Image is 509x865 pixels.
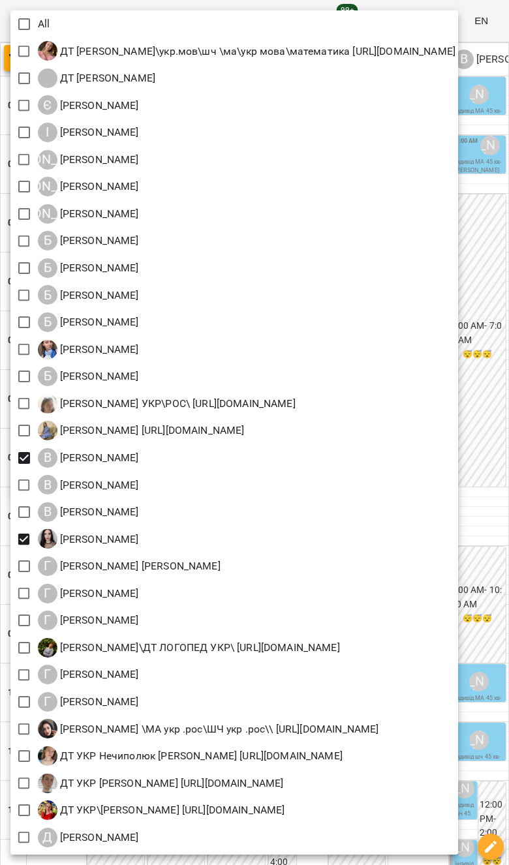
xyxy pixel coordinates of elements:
[38,258,139,278] a: Б [PERSON_NAME]
[38,746,343,766] a: Д ДТ УКР Нечиполюк [PERSON_NAME] [URL][DOMAIN_NAME]
[38,95,139,115] div: Єфіменко Оксана
[38,231,139,250] div: Батуріна Ганна
[38,150,57,170] div: [PERSON_NAME]
[38,692,139,712] div: Гудима Антон
[57,776,284,791] p: ДТ УКР [PERSON_NAME] [URL][DOMAIN_NAME]
[57,44,455,59] p: ДТ [PERSON_NAME]\укр.мов\шч \ма\укр мова\математика [URL][DOMAIN_NAME]
[57,342,139,357] p: [PERSON_NAME]
[38,448,139,468] div: Венюкова Єлизавета
[38,68,156,88] a: ДТ [PERSON_NAME]
[38,665,139,684] a: Г [PERSON_NAME]
[38,556,221,576] a: Г [PERSON_NAME] [PERSON_NAME]
[38,692,139,712] a: Г [PERSON_NAME]
[38,665,57,684] div: Г
[57,450,139,466] p: [PERSON_NAME]
[38,123,139,142] a: І [PERSON_NAME]
[38,448,57,468] div: В
[38,204,139,224] a: [PERSON_NAME] [PERSON_NAME]
[38,41,455,61] div: ДТ Бойко Юлія\укр.мов\шч \ма\укр мова\математика https://us06web.zoom.us/j/84886035086
[38,611,57,630] div: Г
[57,558,221,574] p: [PERSON_NAME] [PERSON_NAME]
[57,314,139,330] p: [PERSON_NAME]
[38,828,139,847] div: Давидович Аліна
[38,611,139,630] a: Г [PERSON_NAME]
[38,475,139,494] div: Вовк Галина
[38,800,57,820] img: Д
[38,95,139,115] a: Є [PERSON_NAME]
[38,719,57,738] img: Г
[57,613,139,628] p: [PERSON_NAME]
[57,260,139,276] p: [PERSON_NAME]
[38,231,139,250] a: Б [PERSON_NAME]
[38,177,57,196] div: [PERSON_NAME]
[38,448,139,468] a: В [PERSON_NAME]
[38,719,379,738] a: Г [PERSON_NAME] \МА укр .рос\ШЧ укр .рос\\ [URL][DOMAIN_NAME]
[38,475,57,494] div: В
[57,532,139,547] p: [PERSON_NAME]
[57,369,139,384] p: [PERSON_NAME]
[57,70,156,86] p: ДТ [PERSON_NAME]
[38,367,139,386] a: Б [PERSON_NAME]
[38,556,221,576] div: Гаврилевська Оксана
[38,774,284,793] a: Д ДТ УКР [PERSON_NAME] [URL][DOMAIN_NAME]
[38,556,57,576] div: Г
[38,41,455,61] a: ДТ [PERSON_NAME]\укр.мов\шч \ма\укр мова\математика [URL][DOMAIN_NAME]
[38,828,57,847] div: Д
[38,746,57,766] img: Д
[57,694,139,710] p: [PERSON_NAME]
[38,340,57,359] img: Б
[57,721,379,737] p: [PERSON_NAME] \МА укр .рос\ШЧ укр .рос\\ [URL][DOMAIN_NAME]
[38,584,57,603] div: Г
[38,285,57,305] div: Б
[38,258,57,278] div: Б
[57,640,340,656] p: [PERSON_NAME]\ДТ ЛОГОПЕД УКР\ [URL][DOMAIN_NAME]
[57,478,139,493] p: [PERSON_NAME]
[38,123,57,142] div: І
[38,774,57,793] img: Д
[38,123,139,142] div: Іванова Катерина
[38,312,139,332] a: Б [PERSON_NAME]
[38,611,139,630] div: Гвоздик Надія
[57,288,139,303] p: [PERSON_NAME]
[38,828,139,847] a: Д [PERSON_NAME]
[38,394,296,414] a: Б [PERSON_NAME] УКР\РОС\ [URL][DOMAIN_NAME]
[38,340,139,359] div: Бойчук Каріна
[38,285,139,305] a: Б [PERSON_NAME]
[38,16,50,32] p: All
[38,204,57,224] div: [PERSON_NAME]
[57,802,285,818] p: ДТ УКР\[PERSON_NAME] [URL][DOMAIN_NAME]
[38,584,139,603] a: Г [PERSON_NAME]
[38,285,139,305] div: Бліхар Юлія
[57,830,139,845] p: [PERSON_NAME]
[38,719,379,738] div: Гусак Олена Армаїсівна \МА укр .рос\ШЧ укр .рос\\ https://us06web.zoom.us/j/83079612343
[38,502,139,522] a: В [PERSON_NAME]
[38,502,57,522] div: В
[38,367,139,386] div: Бондарєва Валерія
[57,152,139,168] p: [PERSON_NAME]
[38,177,139,196] div: Андрусенко Вероніка
[38,638,340,658] div: Гончаренко Світлана Володимирівна\ДТ ЛОГОПЕД УКР\ https://us06web.zoom.us/j/81989846243
[38,340,139,359] a: Б [PERSON_NAME]
[38,800,285,820] div: ДТ УКР\РОС Абасова Сабіна https://us06web.zoom.us/j/84886035086
[38,529,57,549] img: Г
[38,95,57,115] div: Є
[38,367,57,386] div: Б
[38,638,57,658] img: Г
[38,177,139,196] a: [PERSON_NAME] [PERSON_NAME]
[38,529,139,549] div: Габорак Галина
[38,312,139,332] div: Божко Олександра
[57,504,139,520] p: [PERSON_NAME]
[38,638,340,658] a: Г [PERSON_NAME]\ДТ ЛОГОПЕД УКР\ [URL][DOMAIN_NAME]
[38,204,139,224] div: Анна Тест
[38,421,57,440] img: Б
[38,394,296,414] div: Бєлькова Анастасія ДТ ЛОГОПЕД УКР\РОС\ https://us06web.zoom.us/j/87943953043
[38,529,139,549] a: Г [PERSON_NAME]
[38,231,57,250] div: Б
[38,774,284,793] div: ДТ УКР Колоша Катерина https://us06web.zoom.us/j/84976667317
[57,206,139,222] p: [PERSON_NAME]
[38,475,139,494] a: В [PERSON_NAME]
[57,233,139,249] p: [PERSON_NAME]
[38,502,139,522] div: Вікторія Котисько
[57,423,245,438] p: [PERSON_NAME] [URL][DOMAIN_NAME]
[38,584,139,603] div: Галушка Оксана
